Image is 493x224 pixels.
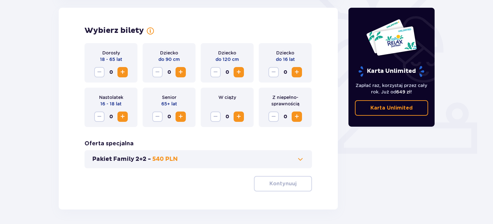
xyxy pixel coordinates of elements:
[106,67,116,77] span: 0
[99,94,123,101] p: Nastolatek
[85,140,134,148] h3: Oferta specjalna
[370,104,413,112] p: Karta Unlimited
[92,155,304,163] button: Pakiet Family 2+2 -540 PLN
[292,112,302,122] button: Zwiększ
[102,50,120,56] p: Dorosły
[117,112,128,122] button: Zwiększ
[355,82,428,95] p: Zapłać raz, korzystaj przez cały rok. Już od !
[106,112,116,122] span: 0
[222,67,232,77] span: 0
[160,50,178,56] p: Dziecko
[117,67,128,77] button: Zwiększ
[254,176,312,191] button: Kontynuuj
[292,67,302,77] button: Zwiększ
[210,67,221,77] button: Zmniejsz
[152,112,163,122] button: Zmniejsz
[161,101,177,107] p: 65+ lat
[210,112,221,122] button: Zmniejsz
[158,56,180,63] p: do 90 cm
[176,112,186,122] button: Zwiększ
[92,155,151,163] p: Pakiet Family 2+2 -
[100,101,122,107] p: 16 - 18 lat
[355,100,428,116] a: Karta Unlimited
[234,112,244,122] button: Zwiększ
[396,89,411,94] span: 649 zł
[216,56,239,63] p: do 120 cm
[218,50,236,56] p: Dziecko
[280,67,290,77] span: 0
[280,112,290,122] span: 0
[268,67,279,77] button: Zmniejsz
[222,112,232,122] span: 0
[366,19,417,56] img: Dwie karty całoroczne do Suntago z napisem 'UNLIMITED RELAX', na białym tle z tropikalnymi liśćmi...
[276,56,295,63] p: do 16 lat
[162,94,176,101] p: Senior
[269,180,297,187] p: Kontynuuj
[164,67,174,77] span: 0
[100,56,122,63] p: 18 - 65 lat
[94,112,105,122] button: Zmniejsz
[94,67,105,77] button: Zmniejsz
[276,50,294,56] p: Dziecko
[164,112,174,122] span: 0
[264,94,307,107] p: Z niepełno­sprawnością
[358,66,425,77] p: Karta Unlimited
[152,67,163,77] button: Zmniejsz
[218,94,236,101] p: W ciąży
[234,67,244,77] button: Zwiększ
[176,67,186,77] button: Zwiększ
[152,155,178,163] p: 540 PLN
[85,26,144,35] h2: Wybierz bilety
[268,112,279,122] button: Zmniejsz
